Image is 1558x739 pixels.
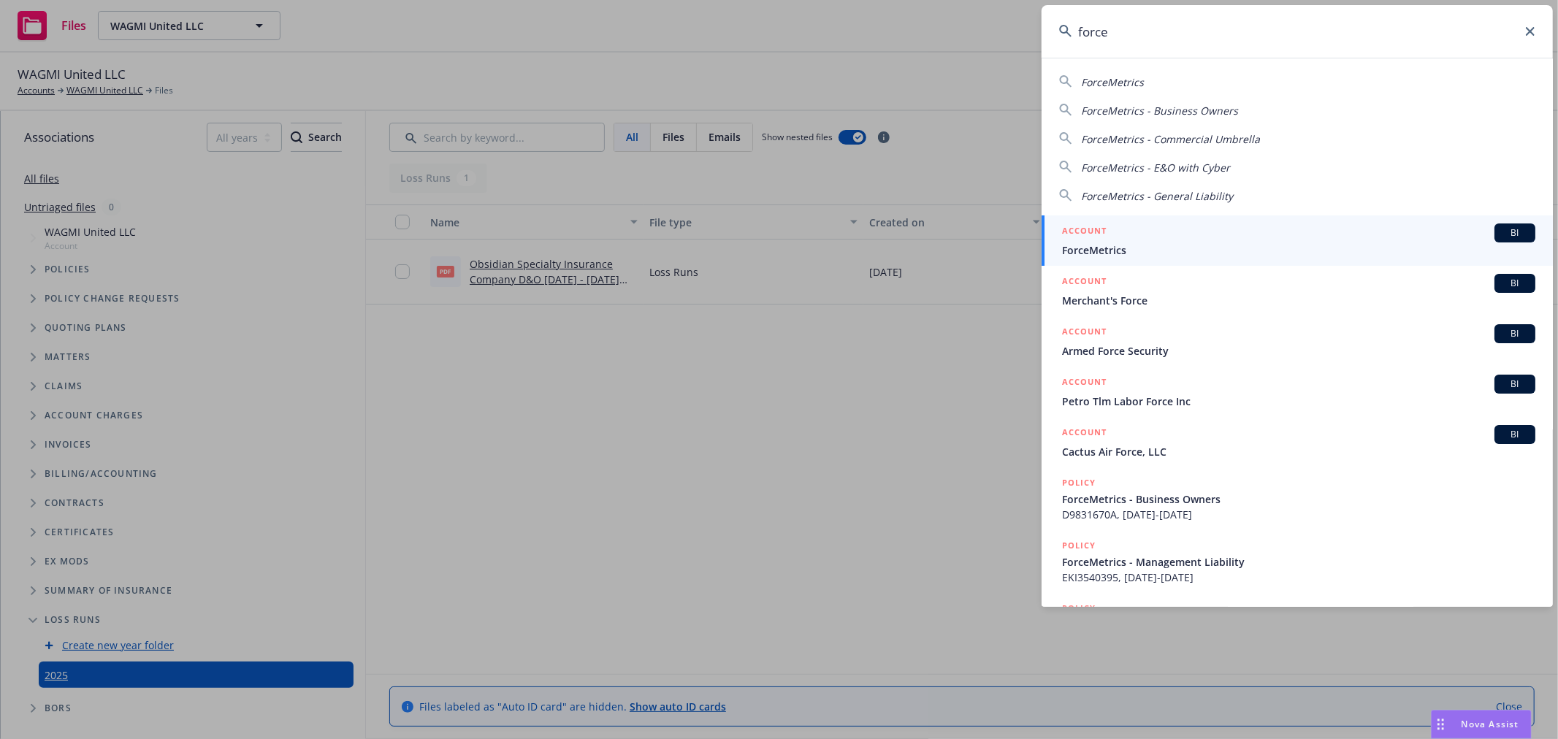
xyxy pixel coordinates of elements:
[1042,266,1553,316] a: ACCOUNTBIMerchant's Force
[1062,274,1107,291] h5: ACCOUNT
[1062,425,1107,443] h5: ACCOUNT
[1042,467,1553,530] a: POLICYForceMetrics - Business OwnersD9831670A, [DATE]-[DATE]
[1062,475,1096,490] h5: POLICY
[1042,593,1553,656] a: POLICY
[1042,367,1553,417] a: ACCOUNTBIPetro Tlm Labor Force Inc
[1062,394,1535,409] span: Petro Tlm Labor Force Inc
[1062,375,1107,392] h5: ACCOUNT
[1062,343,1535,359] span: Armed Force Security
[1062,223,1107,241] h5: ACCOUNT
[1500,277,1530,290] span: BI
[1042,215,1553,266] a: ACCOUNTBIForceMetrics
[1081,104,1238,118] span: ForceMetrics - Business Owners
[1042,417,1553,467] a: ACCOUNTBICactus Air Force, LLC
[1062,491,1535,507] span: ForceMetrics - Business Owners
[1042,5,1553,58] input: Search...
[1500,428,1530,441] span: BI
[1500,378,1530,391] span: BI
[1042,530,1553,593] a: POLICYForceMetrics - Management LiabilityEKI3540395, [DATE]-[DATE]
[1062,242,1535,258] span: ForceMetrics
[1081,189,1233,203] span: ForceMetrics - General Liability
[1062,601,1096,616] h5: POLICY
[1062,507,1535,522] span: D9831670A, [DATE]-[DATE]
[1462,718,1519,730] span: Nova Assist
[1062,444,1535,459] span: Cactus Air Force, LLC
[1500,327,1530,340] span: BI
[1062,538,1096,553] h5: POLICY
[1081,132,1260,146] span: ForceMetrics - Commercial Umbrella
[1042,316,1553,367] a: ACCOUNTBIArmed Force Security
[1062,554,1535,570] span: ForceMetrics - Management Liability
[1062,324,1107,342] h5: ACCOUNT
[1062,293,1535,308] span: Merchant's Force
[1081,161,1230,175] span: ForceMetrics - E&O with Cyber
[1500,226,1530,240] span: BI
[1062,570,1535,585] span: EKI3540395, [DATE]-[DATE]
[1081,75,1144,89] span: ForceMetrics
[1431,710,1532,739] button: Nova Assist
[1432,711,1450,738] div: Drag to move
